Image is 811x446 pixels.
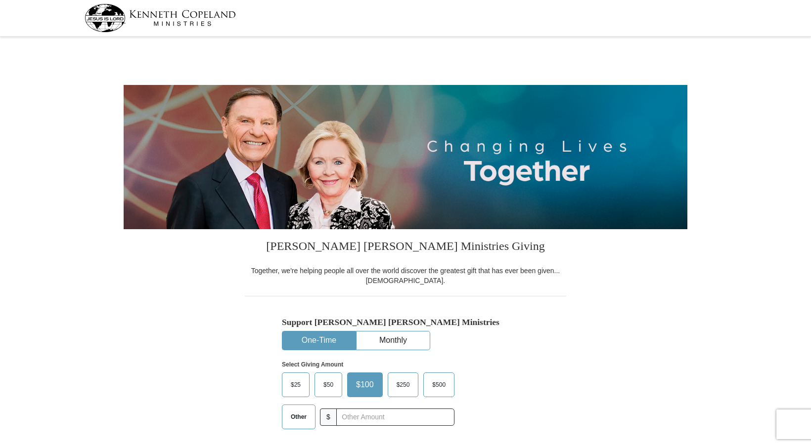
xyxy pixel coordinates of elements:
button: Monthly [357,331,430,350]
strong: Select Giving Amount [282,361,343,368]
span: $500 [427,377,451,392]
img: kcm-header-logo.svg [85,4,236,32]
input: Other Amount [336,408,454,426]
h3: [PERSON_NAME] [PERSON_NAME] Ministries Giving [245,229,566,266]
span: $ [320,408,337,426]
span: $50 [318,377,338,392]
span: $100 [351,377,379,392]
h5: Support [PERSON_NAME] [PERSON_NAME] Ministries [282,317,529,327]
button: One-Time [282,331,356,350]
div: Together, we're helping people all over the world discover the greatest gift that has ever been g... [245,266,566,285]
span: $25 [286,377,306,392]
span: $250 [392,377,415,392]
span: Other [286,409,312,424]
